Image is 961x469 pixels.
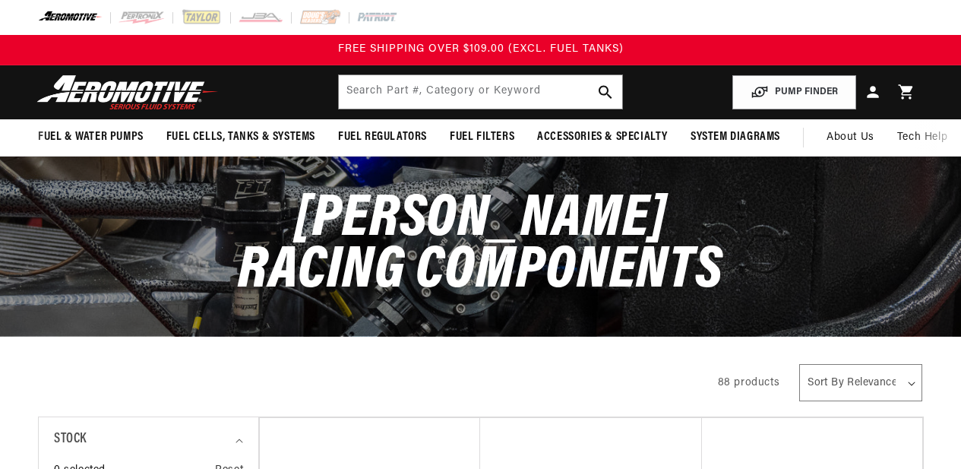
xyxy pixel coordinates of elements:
[526,119,679,155] summary: Accessories & Specialty
[27,119,155,155] summary: Fuel & Water Pumps
[450,129,514,145] span: Fuel Filters
[166,129,315,145] span: Fuel Cells, Tanks & Systems
[537,129,668,145] span: Accessories & Specialty
[589,75,622,109] button: search button
[33,74,223,110] img: Aeromotive
[238,190,722,302] span: [PERSON_NAME] Racing Components
[327,119,438,155] summary: Fuel Regulators
[718,377,780,388] span: 88 products
[54,429,87,451] span: Stock
[732,75,856,109] button: PUMP FINDER
[338,129,427,145] span: Fuel Regulators
[438,119,526,155] summary: Fuel Filters
[886,119,959,156] summary: Tech Help
[815,119,886,156] a: About Us
[155,119,327,155] summary: Fuel Cells, Tanks & Systems
[38,129,144,145] span: Fuel & Water Pumps
[691,129,780,145] span: System Diagrams
[338,43,624,55] span: FREE SHIPPING OVER $109.00 (EXCL. FUEL TANKS)
[54,417,243,462] summary: Stock (0 selected)
[679,119,792,155] summary: System Diagrams
[897,129,947,146] span: Tech Help
[827,132,874,143] span: About Us
[339,75,622,109] input: Search by Part Number, Category or Keyword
